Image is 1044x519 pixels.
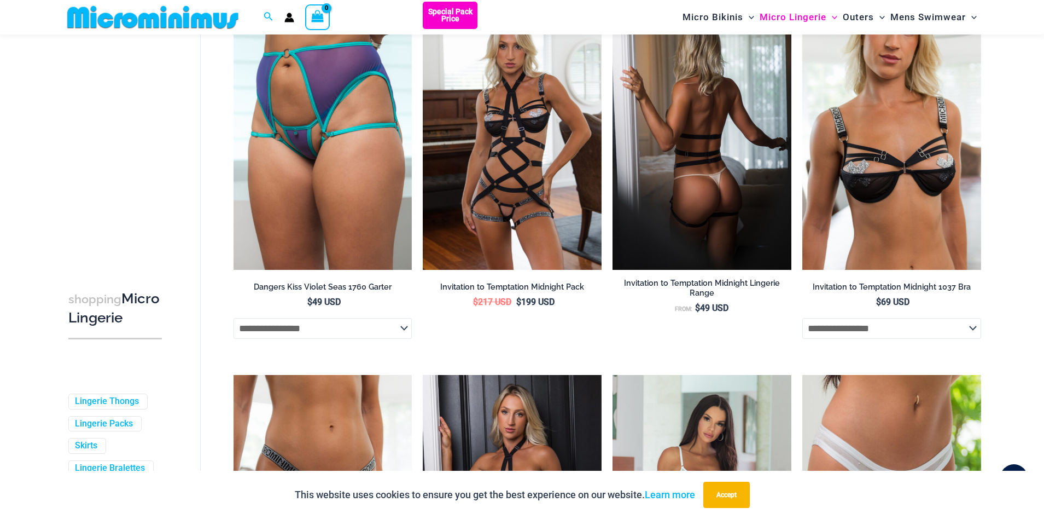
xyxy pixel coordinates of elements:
[826,3,837,31] span: Menu Toggle
[695,303,728,313] bdi: 49 USD
[613,2,791,270] img: Invitation to Temptation Midnight 1954 Bodysuit 08
[423,2,602,270] a: Invitation to Temptation Midnight 1037 Bra 6037 Thong 1954 Bodysuit 02 Invitation to Temptation M...
[613,278,791,303] a: Invitation to Temptation Midnight Lingerie Range
[874,3,885,31] span: Menu Toggle
[966,3,977,31] span: Menu Toggle
[264,10,273,24] a: Search icon link
[760,3,826,31] span: Micro Lingerie
[423,282,602,292] h2: Invitation to Temptation Midnight Pack
[307,297,312,307] span: $
[68,37,167,256] iframe: TrustedSite Certified
[234,2,412,270] a: Dangers Kiss Violet Seas 1060 Bra 611 Micro 1760 Garter 04Dangers Kiss Violet Seas 1060 Bra 611 M...
[473,297,478,307] span: $
[703,482,750,508] button: Accept
[675,305,692,313] span: From:
[423,2,602,270] img: Invitation to Temptation Midnight 1037 Bra 6037 Thong 1954 Bodysuit 02
[876,297,881,307] span: $
[305,4,330,30] a: View Shopping Cart, empty
[802,282,981,296] a: Invitation to Temptation Midnight 1037 Bra
[516,297,555,307] bdi: 199 USD
[234,282,412,296] a: Dangers Kiss Violet Seas 1760 Garter
[423,8,477,22] b: Special Pack Price
[234,282,412,292] h2: Dangers Kiss Violet Seas 1760 Garter
[645,489,695,500] a: Learn more
[75,396,139,407] a: Lingerie Thongs
[68,290,162,327] h3: Micro Lingerie
[678,2,982,33] nav: Site Navigation
[680,3,757,31] a: Micro BikinisMenu ToggleMenu Toggle
[284,13,294,22] a: Account icon link
[63,5,243,30] img: MM SHOP LOGO FLAT
[423,282,602,296] a: Invitation to Temptation Midnight Pack
[888,3,979,31] a: Mens SwimwearMenu ToggleMenu Toggle
[307,297,341,307] bdi: 49 USD
[695,303,700,313] span: $
[876,297,909,307] bdi: 69 USD
[757,3,840,31] a: Micro LingerieMenu ToggleMenu Toggle
[743,3,754,31] span: Menu Toggle
[840,3,888,31] a: OutersMenu ToggleMenu Toggle
[843,3,874,31] span: Outers
[75,463,145,475] a: Lingerie Bralettes
[802,2,981,270] img: Invitation to Temptation Midnight 1037 Bra 01
[68,292,121,306] span: shopping
[75,441,97,452] a: Skirts
[75,418,133,430] a: Lingerie Packs
[295,487,695,503] p: This website uses cookies to ensure you get the best experience on our website.
[516,297,521,307] span: $
[613,278,791,298] h2: Invitation to Temptation Midnight Lingerie Range
[802,282,981,292] h2: Invitation to Temptation Midnight 1037 Bra
[613,2,791,270] a: Invitation to Temptation Midnight 1954 Bodysuit 11Invitation to Temptation Midnight 1954 Bodysuit...
[234,2,412,270] img: Dangers Kiss Violet Seas 1060 Bra 611 Micro 1760 Garter 04
[473,297,511,307] bdi: 217 USD
[683,3,743,31] span: Micro Bikinis
[802,2,981,270] a: Invitation to Temptation Midnight 1037 Bra 01Invitation to Temptation Midnight 1037 Bra 02Invitat...
[890,3,966,31] span: Mens Swimwear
